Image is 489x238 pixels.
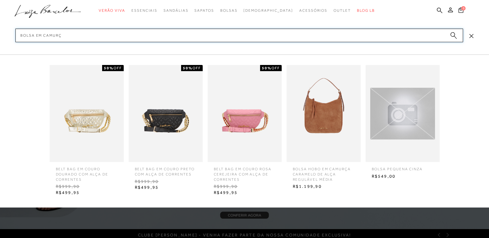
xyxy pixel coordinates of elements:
a: categoryNavScreenReaderText [194,5,214,16]
span: OFF [193,66,201,70]
a: categoryNavScreenReaderText [131,5,157,16]
a: BOLSA HOBO EM CAMURÇA CARAMELO DE ALÇA REGULÁVEL MÉDIA BOLSA HOBO EM CAMURÇA CARAMELO DE ALÇA REG... [285,65,362,191]
span: Verão Viva [99,8,125,13]
span: R$499,95 [130,183,201,192]
a: BELT BAG EM COURO ROSA CEREJEIRA COM ALÇA DE CORRENTES 50%OFF BELT BAG EM COURO ROSA CEREJEIRA CO... [206,65,283,197]
span: R$999,90 [130,177,201,186]
strong: 50% [262,66,271,70]
span: R$1.199,90 [288,182,359,191]
span: 0 [461,6,466,10]
span: R$549,00 [367,172,438,181]
img: BELT BAG EM COURO ROSA CEREJEIRA COM ALÇA DE CORRENTES [208,65,282,162]
span: R$999,90 [209,182,280,191]
span: BELT BAG EM COURO DOURADO COM ALÇA DE CORRENTES [51,162,122,182]
a: categoryNavScreenReaderText [220,5,238,16]
strong: 50% [104,66,114,70]
img: bolsa pequena cinza [366,88,440,139]
a: bolsa pequena cinza bolsa pequena cinza R$549,00 [364,65,441,181]
span: BELT BAG EM COURO ROSA CEREJEIRA COM ALÇA DE CORRENTES [209,162,280,182]
span: OFF [114,66,122,70]
img: BELT BAG EM COURO DOURADO COM ALÇA DE CORRENTES [50,65,124,162]
a: categoryNavScreenReaderText [164,5,188,16]
input: Buscar. [15,29,463,42]
a: noSubCategoriesText [243,5,293,16]
a: categoryNavScreenReaderText [299,5,327,16]
img: BELT BAG EM COURO PRETO COM ALÇA DE CORRENTES [129,65,203,162]
span: BLOG LB [357,8,375,13]
img: BOLSA HOBO EM CAMURÇA CARAMELO DE ALÇA REGULÁVEL MÉDIA [287,65,361,162]
a: categoryNavScreenReaderText [99,5,125,16]
a: BELT BAG EM COURO DOURADO COM ALÇA DE CORRENTES 50%OFF BELT BAG EM COURO DOURADO COM ALÇA DE CORR... [48,65,125,197]
span: [DEMOGRAPHIC_DATA] [243,8,293,13]
a: BLOG LB [357,5,375,16]
span: bolsa pequena cinza [367,162,438,172]
span: BELT BAG EM COURO PRETO COM ALÇA DE CORRENTES [130,162,201,177]
a: categoryNavScreenReaderText [334,5,351,16]
a: BELT BAG EM COURO PRETO COM ALÇA DE CORRENTES 50%OFF BELT BAG EM COURO PRETO COM ALÇA DE CORRENTE... [127,65,204,192]
span: Essenciais [131,8,157,13]
span: Sapatos [194,8,214,13]
span: Sandálias [164,8,188,13]
strong: 50% [183,66,193,70]
button: 0 [457,7,465,15]
span: Acessórios [299,8,327,13]
span: OFF [271,66,280,70]
span: Bolsas [220,8,238,13]
span: R$499,95 [51,188,122,197]
span: R$999,90 [51,182,122,191]
span: R$499,95 [209,188,280,197]
span: Outlet [334,8,351,13]
span: BOLSA HOBO EM CAMURÇA CARAMELO DE ALÇA REGULÁVEL MÉDIA [288,162,359,182]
